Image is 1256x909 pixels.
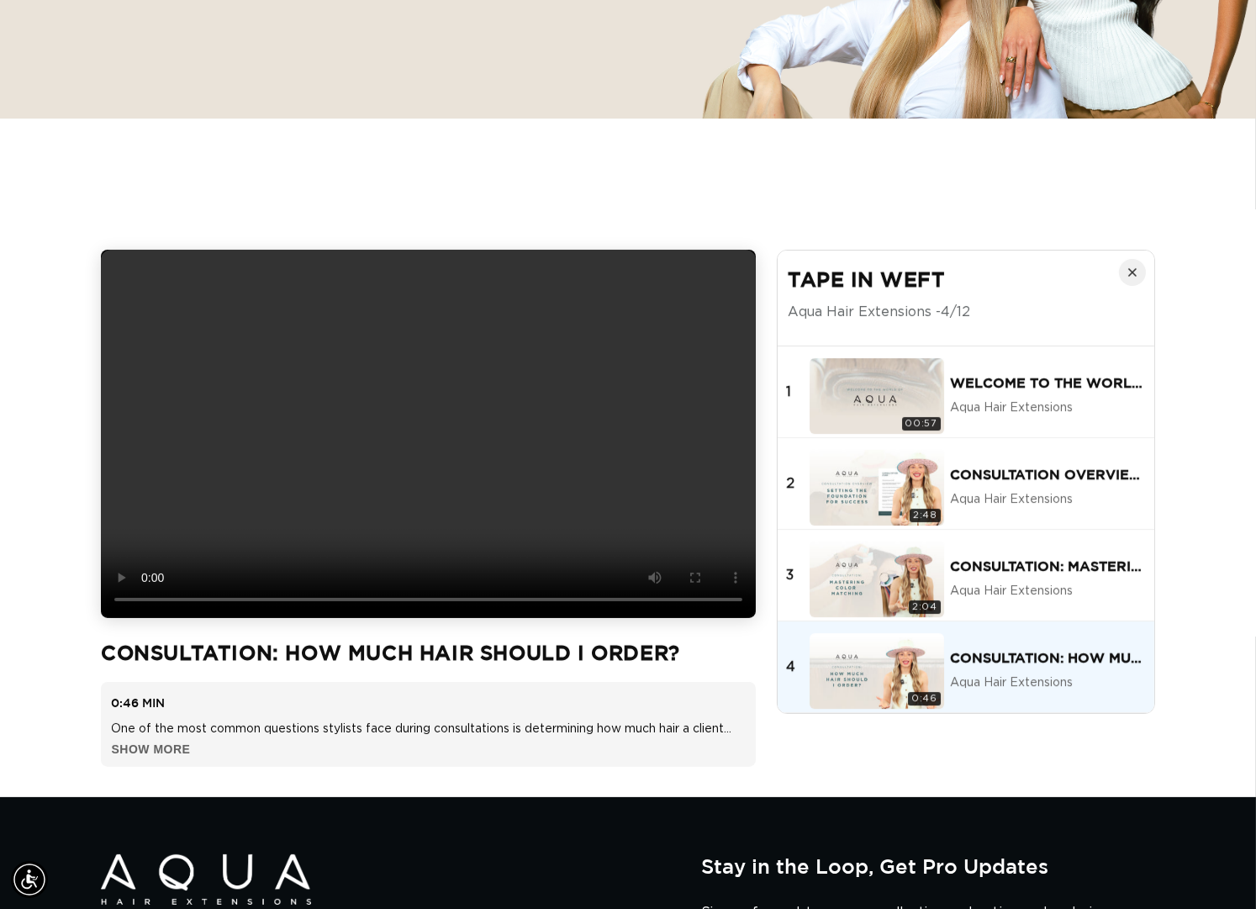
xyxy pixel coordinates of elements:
[11,861,48,898] div: Accessibility Menu
[902,417,941,431] span: 00:57
[950,374,1146,392] h4: Welcome to the World of AQUA
[950,493,1146,507] p: Aqua Hair Extensions
[789,267,1144,292] h3: Tape In Weft
[112,721,746,738] p: One of the most common questions stylists face during consultations is determining how much hair ...
[701,854,1155,878] h2: Stay in the Loop, Get Pro Updates
[810,542,944,617] img: Consultation: Mastering Color Matching
[786,472,803,496] div: 2
[909,600,940,614] span: 2:04
[101,639,756,665] h2: Consultation: How Much Hair Should I Order?
[942,305,971,319] span: 4/12
[950,558,1146,575] h4: Consultation: Mastering Color Matching
[950,676,1146,690] p: Aqua Hair Extensions
[786,380,803,404] div: 1
[1172,828,1256,909] iframe: Chat Widget
[786,655,803,679] div: 4
[101,854,311,906] img: Aqua Hair Extensions
[112,743,191,756] button: SHOW MORE
[950,649,1146,667] h4: Consultation: How Much Hair Should I Order?
[810,450,944,526] img: Consultation Overview: Setting the Foundation for Success
[112,693,746,714] div: 0:46 MIN
[950,401,1146,415] p: Aqua Hair Extensions
[789,304,1144,320] p: Aqua Hair Extensions -
[786,563,803,588] div: 3
[950,584,1146,599] p: Aqua Hair Extensions
[810,633,944,709] img: Consultation: How Much Hair Should I Order?
[950,466,1146,484] h4: Consultation Overview: Setting the Foundation for Success
[810,358,944,434] img: Welcome to the World of AQUA
[910,509,940,522] span: 2:48
[908,692,940,706] span: 0:46
[1119,259,1146,286] button: Close playlist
